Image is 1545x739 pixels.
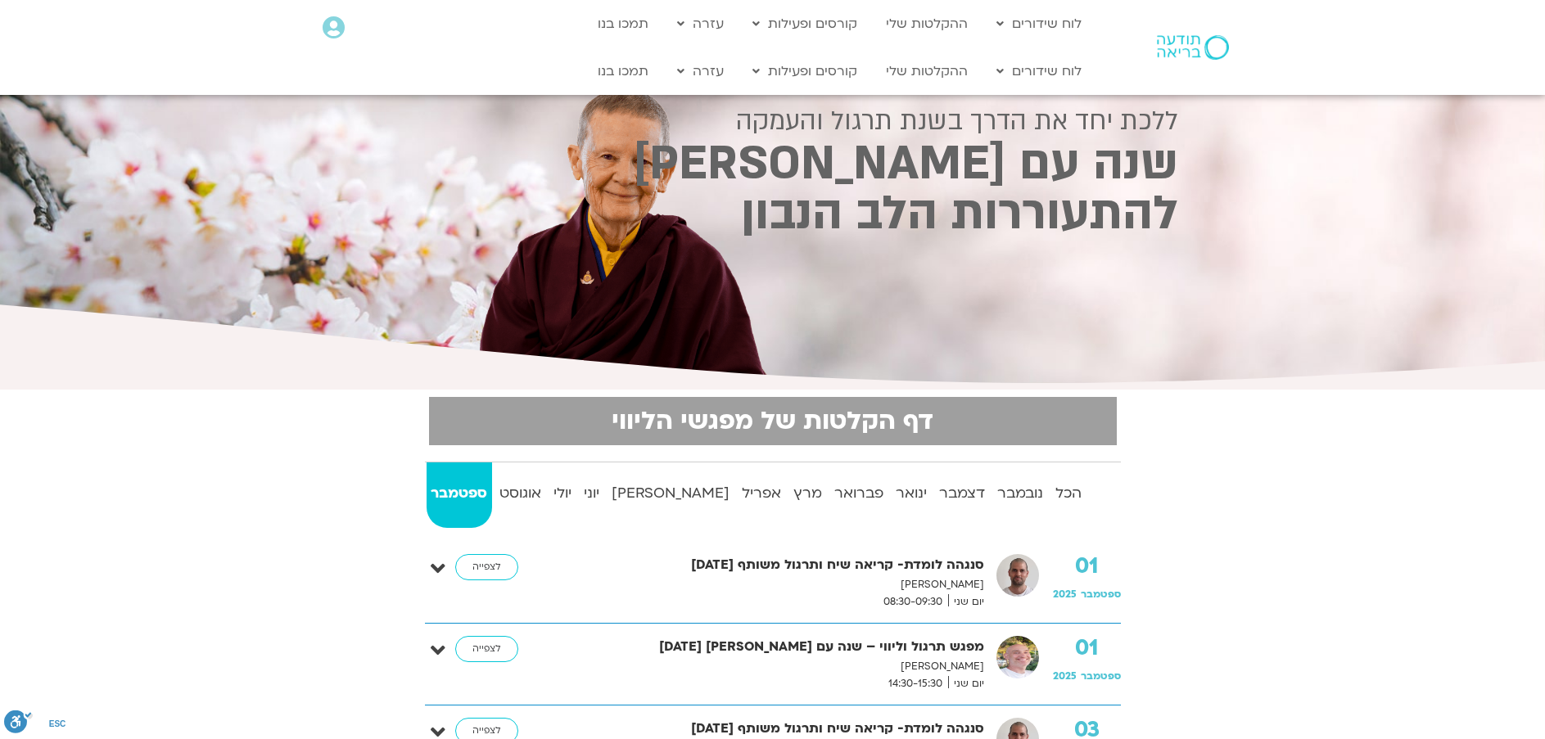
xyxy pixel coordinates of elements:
a: ספטמבר [427,462,492,528]
a: עזרה [669,8,732,39]
span: 2025 [1053,588,1077,601]
a: אפריל [738,462,786,528]
strong: הכל [1051,481,1086,506]
h2: ללכת יחד את הדרך בשנת תרגול והעמקה [368,106,1178,136]
a: ינואר [892,462,932,528]
a: יולי [549,462,576,528]
h2: להתעוררות הלב הנבון [368,192,1178,236]
img: תודעה בריאה [1157,35,1229,60]
strong: דצמבר [935,481,990,506]
p: [PERSON_NAME] [554,658,984,675]
a: אוגוסט [495,462,546,528]
strong: אפריל [738,481,786,506]
a: נובמבר [993,462,1048,528]
a: מרץ [789,462,827,528]
span: יום שני [948,593,984,611]
h2: שנה עם [PERSON_NAME] [368,142,1178,186]
span: 2025 [1053,669,1077,683]
a: דצמבר [935,462,990,528]
strong: סנגהה לומדת- קריאה שיח ותרגול משותף [DATE] [554,554,984,576]
strong: יולי [549,481,576,506]
a: [PERSON_NAME] [608,462,734,528]
a: הכל [1051,462,1086,528]
a: תמכו בנו [590,56,657,87]
strong: מרץ [789,481,827,506]
strong: יוני [580,481,604,506]
a: לוח שידורים [988,8,1090,39]
strong: ספטמבר [427,481,492,506]
span: ספטמבר [1081,588,1121,601]
p: [PERSON_NAME] [554,576,984,593]
span: יום שני [948,675,984,692]
span: 08:30-09:30 [878,593,948,611]
h2: דף הקלטות של מפגשי הליווי [439,407,1107,435]
strong: נובמבר [993,481,1048,506]
a: לצפייה [455,554,518,580]
strong: ינואר [892,481,932,506]
a: תמכו בנו [590,8,657,39]
strong: פברואר [830,481,888,506]
strong: 01 [1053,636,1121,660]
strong: [PERSON_NAME] [608,481,734,506]
a: יוני [580,462,604,528]
a: פברואר [830,462,888,528]
a: לצפייה [455,636,518,662]
a: ההקלטות שלי [878,8,976,39]
a: עזרה [669,56,732,87]
a: קורסים ופעילות [744,56,865,87]
span: 14:30-15:30 [883,675,948,692]
a: ההקלטות שלי [878,56,976,87]
a: קורסים ופעילות [744,8,865,39]
strong: אוגוסט [495,481,546,506]
strong: מפגש תרגול וליווי – שנה עם [PERSON_NAME] [DATE] [554,636,984,658]
a: לוח שידורים [988,56,1090,87]
strong: 01 [1053,554,1121,579]
span: ספטמבר [1081,669,1121,683]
